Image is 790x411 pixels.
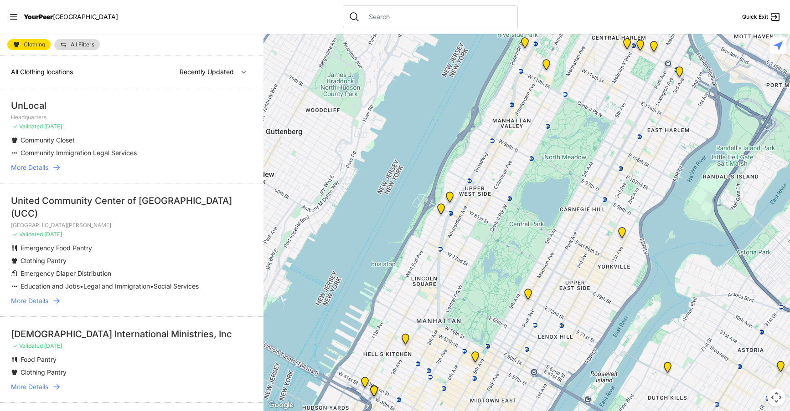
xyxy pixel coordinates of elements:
div: Manhattan [519,285,537,307]
div: Fancy Thrift Shop [658,358,677,380]
input: Search [363,12,512,21]
div: East Harlem [645,37,663,59]
span: All Filters [71,42,94,47]
span: ✓ Validated [13,231,43,238]
div: Metro Baptist Church [365,382,383,404]
span: Community Closet [21,136,75,144]
span: Clothing Pantry [21,368,67,376]
div: Manhattan [631,36,650,58]
span: Quick Exit [742,13,768,20]
span: [GEOGRAPHIC_DATA] [53,13,118,20]
div: New York [356,373,374,395]
div: Main Location [670,63,689,85]
span: Social Services [154,282,199,290]
span: Clothing [24,42,45,47]
span: Emergency Diaper Distribution [21,269,111,277]
p: Headquarters [11,114,253,121]
div: Ford Hall [516,34,534,56]
a: Open this area in Google Maps (opens a new window) [266,399,296,411]
span: Clothing Pantry [21,257,67,264]
a: More Details [11,382,253,391]
a: All Filters [54,39,100,50]
div: Uptown/Harlem DYCD Youth Drop-in Center [606,16,625,38]
span: • [150,282,154,290]
span: Food Pantry [21,355,57,363]
span: ✓ Validated [13,123,43,130]
div: UnLocal [11,99,253,112]
span: More Details [11,296,48,305]
span: [DATE] [44,231,62,238]
button: Map camera controls [767,388,785,406]
span: Emergency Food Pantry [21,244,92,252]
span: More Details [11,382,48,391]
span: YourPeer [24,13,53,20]
div: Avenue Church [613,223,631,245]
span: ✓ Validated [13,342,43,349]
a: More Details [11,163,253,172]
div: Pathways Adult Drop-In Program [440,188,459,210]
span: Community Immigration Legal Services [21,149,137,157]
span: All Clothing locations [11,68,73,76]
span: [DATE] [44,123,62,130]
a: More Details [11,296,253,305]
span: • [80,282,83,290]
span: Legal and Immigration [83,282,150,290]
div: [DEMOGRAPHIC_DATA] International Ministries, Inc [11,328,253,340]
div: 9th Avenue Drop-in Center [396,330,415,352]
div: The Cathedral Church of St. John the Divine [537,56,556,77]
div: United Community Center of [GEOGRAPHIC_DATA] (UCC) [11,194,253,220]
img: Google [266,399,296,411]
a: Quick Exit [742,11,781,22]
span: [DATE] [44,342,62,349]
a: YourPeer[GEOGRAPHIC_DATA] [24,14,118,20]
span: More Details [11,163,48,172]
p: [GEOGRAPHIC_DATA][PERSON_NAME] [11,222,253,229]
a: Clothing [7,39,51,50]
span: Education and Jobs [21,282,80,290]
